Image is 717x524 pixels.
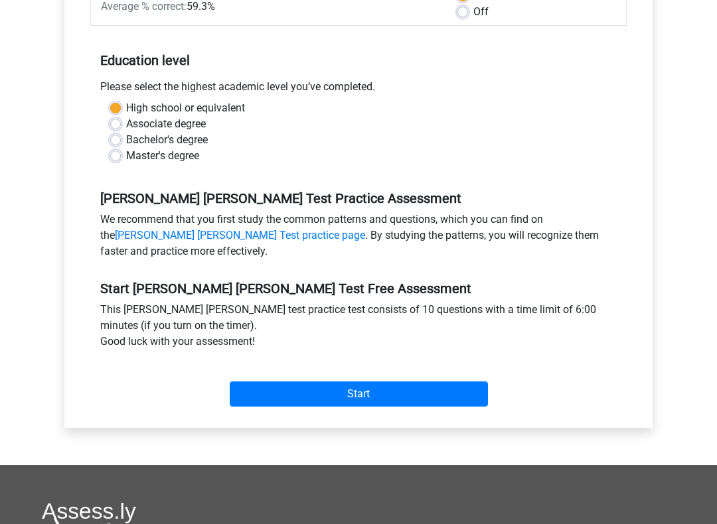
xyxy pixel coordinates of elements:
[473,4,489,20] label: Off
[100,281,617,296] h5: Start [PERSON_NAME] [PERSON_NAME] Test Free Assessment
[100,190,617,206] h5: [PERSON_NAME] [PERSON_NAME] Test Practice Assessment
[90,79,627,100] div: Please select the highest academic level you’ve completed.
[115,229,365,241] a: [PERSON_NAME] [PERSON_NAME] Test practice page
[230,381,488,407] input: Start
[126,100,245,116] label: High school or equivalent
[90,302,627,355] div: This [PERSON_NAME] [PERSON_NAME] test practice test consists of 10 questions with a time limit of...
[100,47,617,74] h5: Education level
[126,132,208,148] label: Bachelor's degree
[90,212,627,265] div: We recommend that you first study the common patterns and questions, which you can find on the . ...
[126,116,206,132] label: Associate degree
[126,148,199,164] label: Master's degree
